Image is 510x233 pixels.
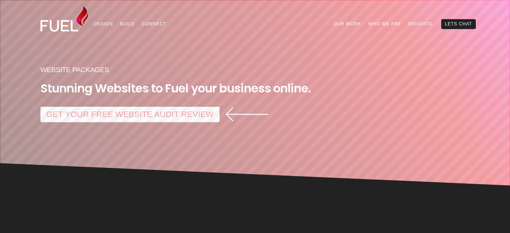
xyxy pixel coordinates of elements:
a: Who We Are [365,19,405,29]
a: Connect [138,19,170,29]
img: Fuel Design Ltd - Website design and development company in North Shore, Auckland [40,6,88,32]
a: Insights [404,19,435,29]
a: Our Work [330,19,365,29]
a: Build [117,19,139,29]
a: Lets Chat [441,19,475,29]
a: Design [90,19,117,29]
